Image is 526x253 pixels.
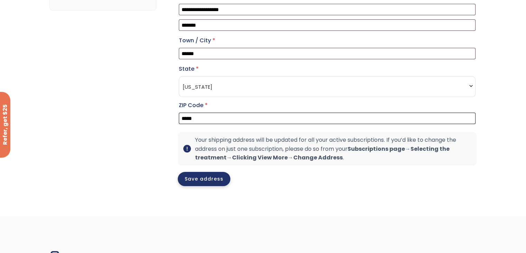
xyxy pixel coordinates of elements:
button: Save address [178,172,230,186]
b: Clicking View More [232,154,288,162]
b: Subscriptions page [348,145,405,153]
label: Town / City [179,35,476,46]
span: State [179,76,476,97]
span: Texas [183,80,472,93]
p: Your shipping address will be updated for all your active subscriptions. If you’d like to change ... [195,136,471,162]
label: State [179,63,476,75]
b: Change Address [293,154,343,162]
label: ZIP Code [179,100,476,111]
